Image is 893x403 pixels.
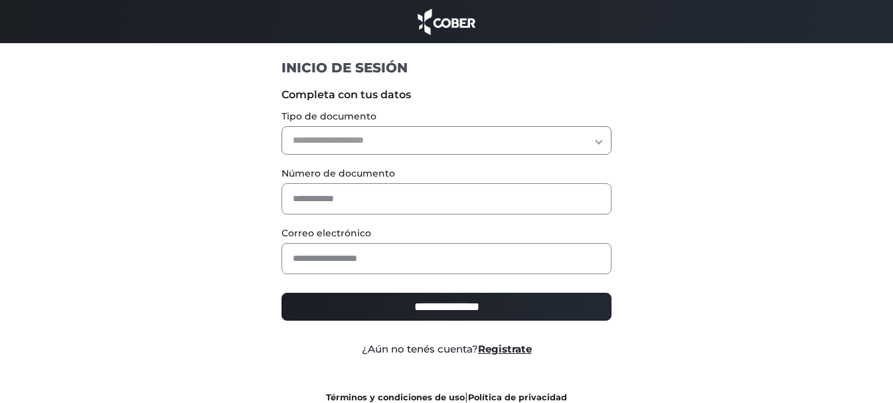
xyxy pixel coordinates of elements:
[326,392,465,402] a: Términos y condiciones de uso
[478,343,532,355] a: Registrate
[468,392,567,402] a: Política de privacidad
[282,87,611,103] label: Completa con tus datos
[414,7,479,37] img: cober_marca.png
[282,167,611,181] label: Número de documento
[282,59,611,76] h1: INICIO DE SESIÓN
[282,110,611,123] label: Tipo de documento
[282,226,611,240] label: Correo electrónico
[272,342,621,357] div: ¿Aún no tenés cuenta?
